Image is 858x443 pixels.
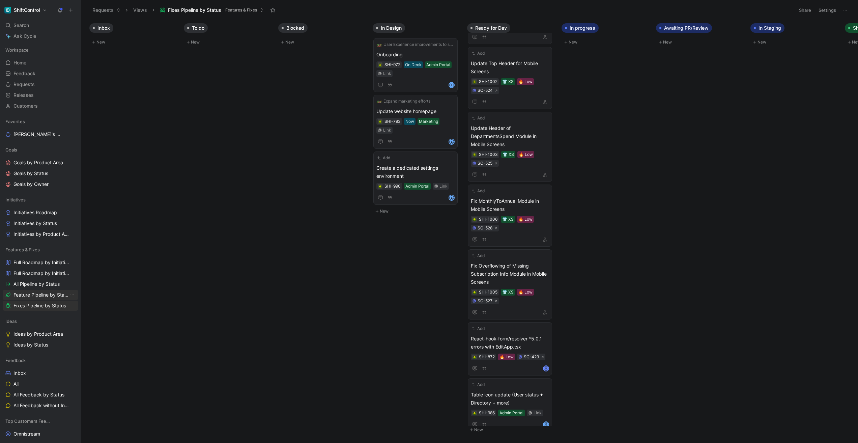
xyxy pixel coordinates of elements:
[3,195,78,239] div: InitiativesInitiatives RoadmapInitiatives by StatusInitiatives by Product Area
[378,62,382,67] button: 🪲
[3,355,78,365] div: Feedback
[3,45,78,55] div: Workspace
[89,23,113,33] button: Inbox
[13,159,63,166] span: Goals by Product Area
[405,183,429,190] div: Admin Portal
[3,268,78,278] a: Full Roadmap by Initiatives/Status
[157,5,267,15] button: Fixes Pipeline by StatusFeatures & Fixes
[3,316,78,326] div: Ideas
[473,411,477,415] img: 🪲
[3,390,78,400] a: All Feedback by Status
[13,270,70,277] span: Full Roadmap by Initiatives/Status
[471,59,549,76] span: Update Top Header for Mobile Screens
[473,153,477,157] img: 🪲
[471,188,486,194] button: Add
[3,329,78,339] a: Ideas by Product Area
[3,79,78,89] a: Requests
[378,185,382,189] img: 🪲
[181,20,276,50] div: To doNew
[13,59,26,66] span: Home
[13,331,63,337] span: Ideas by Product Area
[3,20,78,30] div: Search
[449,139,454,144] div: E
[13,259,69,266] span: Full Roadmap by Initiatives
[383,70,391,77] div: Link
[5,418,52,424] span: Top Customers Feedback
[471,381,486,388] button: Add
[130,5,150,15] button: Views
[3,90,78,100] a: Releases
[3,245,78,255] div: Features & Fixes
[3,129,78,139] a: [PERSON_NAME]'s Work
[370,20,464,219] div: In DesignNew
[3,416,78,426] div: Top Customers Feedback
[519,151,533,158] div: 🔥 Low
[502,216,514,223] div: 👕 XS
[5,47,29,53] span: Workspace
[750,23,784,33] button: In Staging
[524,354,539,360] div: SC-429
[376,164,455,180] span: Create a dedicated settings environment
[544,422,548,427] div: E
[13,381,19,387] span: All
[381,25,402,31] span: In Design
[13,81,35,88] span: Requests
[472,290,477,295] button: 🪲
[13,292,69,298] span: Feature Pipeline by Status
[468,249,552,320] a: AddFix Overflowing of Missing Subscription Info Module in Mobile Screens👕 XS🔥 LowSC-527
[278,38,367,46] button: New
[472,355,477,359] button: 🪲
[479,289,497,296] div: SHI-1005
[478,298,492,304] div: SC-527
[468,378,552,432] a: AddTable icon update (User status + Directory + more)Admin PortalLinkE
[69,292,76,298] button: View actions
[468,185,552,247] a: AddFix MonthlyToAnnual Module in Mobile Screens👕 XS🔥 LowSC-528
[653,20,748,50] div: Awaiting PR/ReviewNew
[377,99,381,103] img: 🛤️
[759,25,781,31] span: In Staging
[544,366,548,371] div: K
[13,92,34,99] span: Releases
[473,80,477,84] img: 🪲
[3,290,78,300] a: Feature Pipeline by StatusView actions
[562,38,651,46] button: New
[168,7,221,13] span: Fixes Pipeline by Status
[5,196,26,203] span: Initiatives
[3,207,78,218] a: Initiatives Roadmap
[449,195,454,200] div: E
[3,168,78,178] a: Goals by Status
[3,229,78,239] a: Initiatives by Product Area
[378,63,382,67] img: 🪲
[796,5,814,15] button: Share
[87,20,181,50] div: InboxNew
[664,25,709,31] span: Awaiting PR/Review
[286,25,304,31] span: Blocked
[748,20,842,50] div: In StagingNew
[14,7,40,13] h1: ShiftControl
[13,231,69,238] span: Initiatives by Product Area
[376,98,431,105] button: 🛤️Expand marketing efforts
[471,262,549,286] span: Fix Overflowing of Missing Subscription Info Module in Mobile Screens
[405,61,422,68] div: On Deck
[478,87,493,94] div: SC-524
[13,70,35,77] span: Feedback
[13,402,70,409] span: All Feedback without Insights
[816,5,839,15] button: Settings
[472,411,477,415] button: 🪲
[384,61,400,68] div: SHI-972
[464,20,559,437] div: Ready for DevNew
[276,20,370,50] div: BlockedNew
[518,289,533,296] div: 🔥 Low
[5,118,25,125] span: Favorites
[518,78,533,85] div: 🔥 Low
[499,354,514,360] div: 🔥 Low
[3,368,78,378] a: Inbox
[472,79,477,84] div: 🪲
[4,7,11,13] img: ShiftControl
[562,23,599,33] button: In progress
[378,119,382,124] button: 🪲
[475,25,507,31] span: Ready for Dev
